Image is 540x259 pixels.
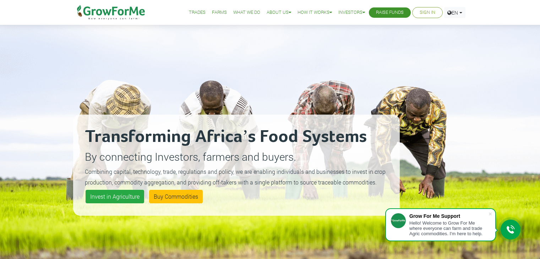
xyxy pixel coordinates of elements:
[409,220,488,236] div: Hello! Welcome to Grow For Me where everyone can farm and trade Agric commodities. I'm here to help.
[338,9,365,16] a: Investors
[420,9,435,16] a: Sign In
[267,9,291,16] a: About Us
[298,9,332,16] a: How it Works
[444,7,465,18] a: EN
[86,190,144,203] a: Invest in Agriculture
[233,9,260,16] a: What We Do
[85,168,386,186] small: Combining capital, technology, trade, regulations and policy, we are enabling individuals and bus...
[212,9,227,16] a: Farms
[85,126,388,148] h2: Transforming Africa’s Food Systems
[409,213,488,219] div: Grow For Me Support
[149,190,203,203] a: Buy Commodities
[376,9,404,16] a: Raise Funds
[189,9,206,16] a: Trades
[85,149,388,165] p: By connecting Investors, farmers and buyers.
